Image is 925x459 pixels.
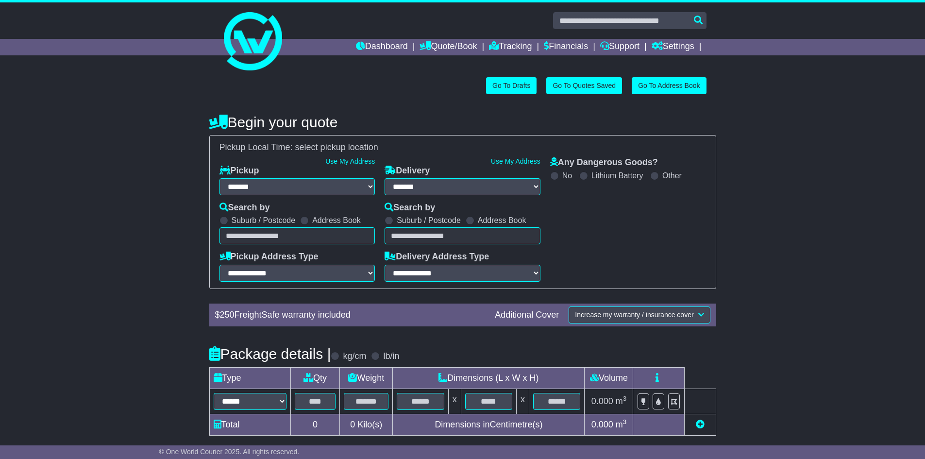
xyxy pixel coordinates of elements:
[544,39,588,55] a: Financials
[385,203,435,213] label: Search by
[489,39,532,55] a: Tracking
[591,420,613,429] span: 0.000
[448,389,461,414] td: x
[325,157,375,165] a: Use My Address
[575,311,693,319] span: Increase my warranty / insurance cover
[210,310,490,321] div: $ FreightSafe warranty included
[478,216,526,225] label: Address Book
[591,396,613,406] span: 0.000
[393,367,585,389] td: Dimensions (L x W x H)
[290,367,340,389] td: Qty
[215,142,711,153] div: Pickup Local Time:
[632,77,706,94] a: Go To Address Book
[312,216,361,225] label: Address Book
[385,252,489,262] label: Delivery Address Type
[591,171,643,180] label: Lithium Battery
[219,252,319,262] label: Pickup Address Type
[159,448,300,456] span: © One World Courier 2025. All rights reserved.
[356,39,408,55] a: Dashboard
[295,142,378,152] span: select pickup location
[616,396,627,406] span: m
[340,367,393,389] td: Weight
[220,310,235,320] span: 250
[550,157,658,168] label: Any Dangerous Goods?
[486,77,537,94] a: Go To Drafts
[209,346,331,362] h4: Package details |
[662,171,682,180] label: Other
[290,414,340,435] td: 0
[696,420,705,429] a: Add new item
[623,418,627,425] sup: 3
[652,39,694,55] a: Settings
[393,414,585,435] td: Dimensions in Centimetre(s)
[219,203,270,213] label: Search by
[517,389,529,414] td: x
[209,114,716,130] h4: Begin your quote
[343,351,366,362] label: kg/cm
[340,414,393,435] td: Kilo(s)
[569,306,710,323] button: Increase my warranty / insurance cover
[420,39,477,55] a: Quote/Book
[585,367,633,389] td: Volume
[209,367,290,389] td: Type
[385,166,430,176] label: Delivery
[562,171,572,180] label: No
[616,420,627,429] span: m
[490,310,564,321] div: Additional Cover
[491,157,540,165] a: Use My Address
[623,395,627,402] sup: 3
[350,420,355,429] span: 0
[397,216,461,225] label: Suburb / Postcode
[219,166,259,176] label: Pickup
[600,39,639,55] a: Support
[546,77,622,94] a: Go To Quotes Saved
[383,351,399,362] label: lb/in
[232,216,296,225] label: Suburb / Postcode
[209,414,290,435] td: Total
